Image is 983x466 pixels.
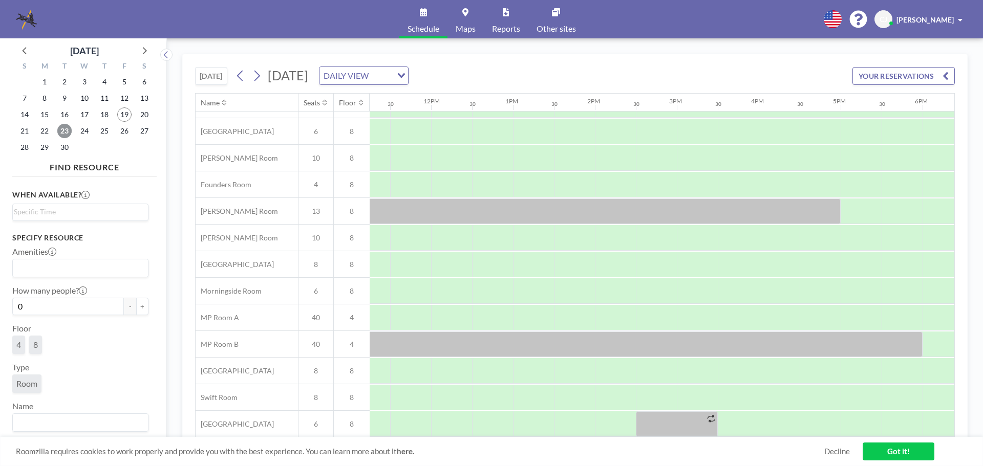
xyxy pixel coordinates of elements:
[57,140,72,154] span: Tuesday, September 30, 2025
[134,60,154,74] div: S
[469,101,476,107] div: 30
[551,101,558,107] div: 30
[57,124,72,138] span: Tuesday, September 23, 2025
[408,25,439,33] span: Schedule
[13,414,148,431] div: Search for option
[339,98,356,107] div: Floor
[298,313,333,322] span: 40
[137,75,152,89] span: Saturday, September 6, 2025
[196,419,274,429] span: [GEOGRAPHIC_DATA]
[97,75,112,89] span: Thursday, September 4, 2025
[751,97,764,105] div: 4PM
[298,153,333,163] span: 10
[915,97,928,105] div: 6PM
[863,442,934,460] a: Got it!
[136,298,148,315] button: +
[334,313,370,322] span: 4
[196,393,238,402] span: Swift Room
[124,298,136,315] button: -
[15,60,35,74] div: S
[12,401,33,411] label: Name
[55,60,75,74] div: T
[298,180,333,189] span: 4
[196,233,278,242] span: [PERSON_NAME] Room
[70,43,99,58] div: [DATE]
[196,340,239,349] span: MP Room B
[75,60,95,74] div: W
[77,124,92,138] span: Wednesday, September 24, 2025
[12,158,157,172] h4: FIND RESOURCE
[397,447,414,456] a: here.
[57,91,72,105] span: Tuesday, September 9, 2025
[633,101,639,107] div: 30
[12,362,29,372] label: Type
[669,97,682,105] div: 3PM
[94,60,114,74] div: T
[57,107,72,122] span: Tuesday, September 16, 2025
[334,207,370,216] span: 8
[97,107,112,122] span: Thursday, September 18, 2025
[97,124,112,138] span: Thursday, September 25, 2025
[37,107,52,122] span: Monday, September 15, 2025
[334,260,370,269] span: 8
[298,393,333,402] span: 8
[196,286,262,296] span: Morningside Room
[14,416,142,429] input: Search for option
[334,153,370,163] span: 8
[334,127,370,136] span: 8
[114,60,134,74] div: F
[117,124,132,138] span: Friday, September 26, 2025
[879,101,885,107] div: 30
[137,124,152,138] span: Saturday, September 27, 2025
[334,180,370,189] span: 8
[37,124,52,138] span: Monday, September 22, 2025
[33,340,38,350] span: 8
[17,124,32,138] span: Sunday, September 21, 2025
[13,204,148,219] div: Search for option
[298,207,333,216] span: 13
[57,75,72,89] span: Tuesday, September 2, 2025
[196,260,274,269] span: [GEOGRAPHIC_DATA]
[797,101,803,107] div: 30
[824,447,850,456] a: Decline
[196,180,251,189] span: Founders Room
[334,366,370,375] span: 8
[715,101,721,107] div: 30
[319,67,408,84] div: Search for option
[137,91,152,105] span: Saturday, September 13, 2025
[37,75,52,89] span: Monday, September 1, 2025
[268,68,308,83] span: [DATE]
[196,313,239,322] span: MP Room A
[14,261,142,275] input: Search for option
[298,260,333,269] span: 8
[17,91,32,105] span: Sunday, September 7, 2025
[298,366,333,375] span: 8
[334,419,370,429] span: 8
[372,69,391,82] input: Search for option
[334,393,370,402] span: 8
[12,285,87,296] label: How many people?
[14,206,142,217] input: Search for option
[117,91,132,105] span: Friday, September 12, 2025
[298,233,333,242] span: 10
[77,91,92,105] span: Wednesday, September 10, 2025
[388,101,394,107] div: 30
[196,153,278,163] span: [PERSON_NAME] Room
[196,127,274,136] span: [GEOGRAPHIC_DATA]
[334,286,370,296] span: 8
[77,107,92,122] span: Wednesday, September 17, 2025
[16,9,37,30] img: organization-logo
[587,97,600,105] div: 2PM
[16,379,37,389] span: Room
[456,25,476,33] span: Maps
[117,107,132,122] span: Friday, September 19, 2025
[195,67,227,85] button: [DATE]
[117,75,132,89] span: Friday, September 5, 2025
[298,419,333,429] span: 6
[35,60,55,74] div: M
[37,140,52,154] span: Monday, September 29, 2025
[298,286,333,296] span: 6
[423,97,440,105] div: 12PM
[13,259,148,277] div: Search for option
[17,107,32,122] span: Sunday, September 14, 2025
